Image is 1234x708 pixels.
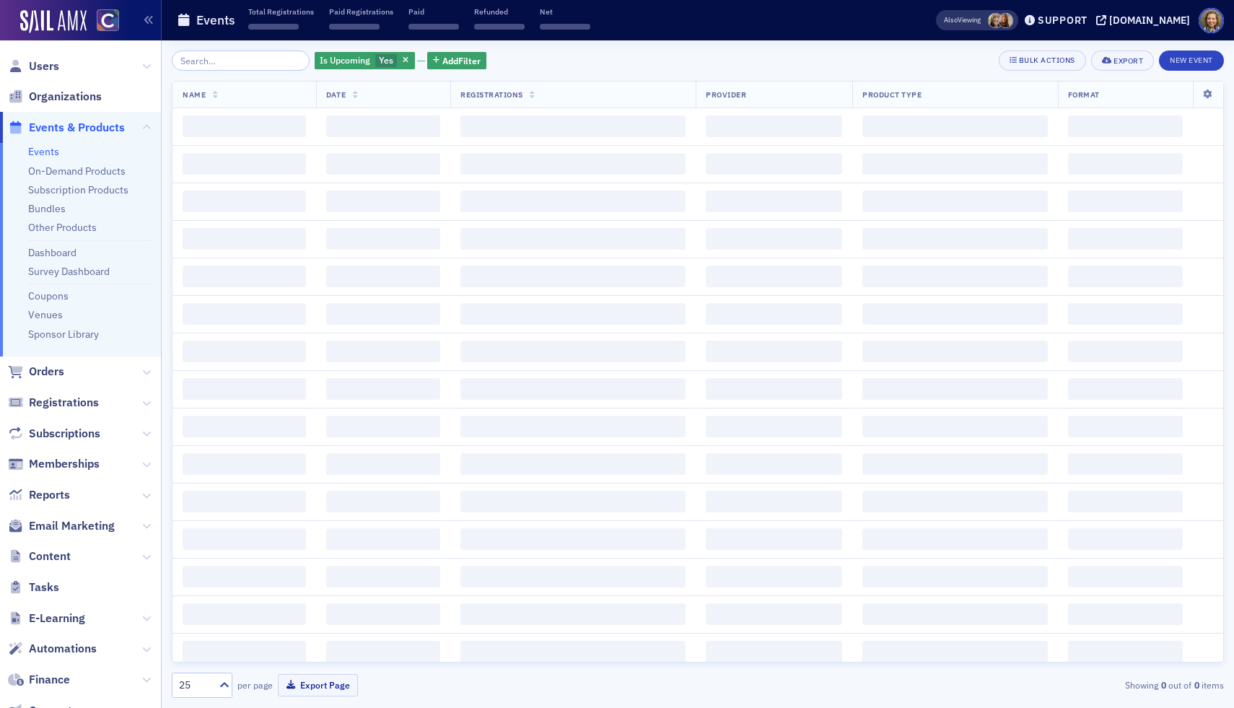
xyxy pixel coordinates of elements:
[183,566,306,587] span: ‌
[1091,51,1154,71] button: Export
[28,202,66,215] a: Bundles
[706,191,842,212] span: ‌
[706,153,842,175] span: ‌
[1191,678,1202,691] strong: 0
[326,153,440,175] span: ‌
[8,580,59,595] a: Tasks
[326,266,440,287] span: ‌
[540,24,590,30] span: ‌
[326,491,440,512] span: ‌
[326,566,440,587] span: ‌
[883,678,1224,691] div: Showing out of items
[460,528,686,550] span: ‌
[862,115,1047,137] span: ‌
[326,378,440,400] span: ‌
[183,491,306,512] span: ‌
[28,328,99,341] a: Sponsor Library
[326,341,440,362] span: ‌
[28,308,63,321] a: Venues
[248,6,314,17] p: Total Registrations
[706,115,842,137] span: ‌
[28,183,128,196] a: Subscription Products
[183,191,306,212] span: ‌
[460,566,686,587] span: ‌
[1159,53,1224,66] a: New Event
[29,518,115,534] span: Email Marketing
[1199,8,1224,33] span: Profile
[1068,641,1183,663] span: ‌
[862,228,1047,250] span: ‌
[183,416,306,437] span: ‌
[862,266,1047,287] span: ‌
[460,453,686,475] span: ‌
[183,378,306,400] span: ‌
[28,246,76,259] a: Dashboard
[8,120,125,136] a: Events & Products
[1068,491,1183,512] span: ‌
[1068,566,1183,587] span: ‌
[196,12,235,29] h1: Events
[862,566,1047,587] span: ‌
[97,9,119,32] img: SailAMX
[862,303,1047,325] span: ‌
[326,115,440,137] span: ‌
[326,528,440,550] span: ‌
[172,51,310,71] input: Search…
[1068,303,1183,325] span: ‌
[706,266,842,287] span: ‌
[329,24,380,30] span: ‌
[862,378,1047,400] span: ‌
[460,153,686,175] span: ‌
[183,303,306,325] span: ‌
[29,120,125,136] span: Events & Products
[183,603,306,625] span: ‌
[183,528,306,550] span: ‌
[1068,528,1183,550] span: ‌
[326,89,346,100] span: Date
[460,303,686,325] span: ‌
[944,15,981,25] span: Viewing
[183,266,306,287] span: ‌
[862,341,1047,362] span: ‌
[540,6,590,17] p: Net
[8,518,115,534] a: Email Marketing
[29,58,59,74] span: Users
[427,52,486,70] button: AddFilter
[1158,678,1168,691] strong: 0
[183,641,306,663] span: ‌
[862,641,1047,663] span: ‌
[862,191,1047,212] span: ‌
[8,549,71,564] a: Content
[29,89,102,105] span: Organizations
[1068,453,1183,475] span: ‌
[706,491,842,512] span: ‌
[248,24,299,30] span: ‌
[28,145,59,158] a: Events
[8,89,102,105] a: Organizations
[29,395,99,411] span: Registrations
[326,416,440,437] span: ‌
[28,289,69,302] a: Coupons
[326,191,440,212] span: ‌
[326,453,440,475] span: ‌
[8,641,97,657] a: Automations
[379,54,393,66] span: Yes
[460,341,686,362] span: ‌
[29,641,97,657] span: Automations
[8,364,64,380] a: Orders
[183,453,306,475] span: ‌
[1068,228,1183,250] span: ‌
[706,378,842,400] span: ‌
[326,228,440,250] span: ‌
[29,456,100,472] span: Memberships
[87,9,119,34] a: View Homepage
[1068,603,1183,625] span: ‌
[862,528,1047,550] span: ‌
[1068,341,1183,362] span: ‌
[326,603,440,625] span: ‌
[1019,56,1075,64] div: Bulk Actions
[20,10,87,33] a: SailAMX
[1068,89,1100,100] span: Format
[8,611,85,626] a: E-Learning
[706,528,842,550] span: ‌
